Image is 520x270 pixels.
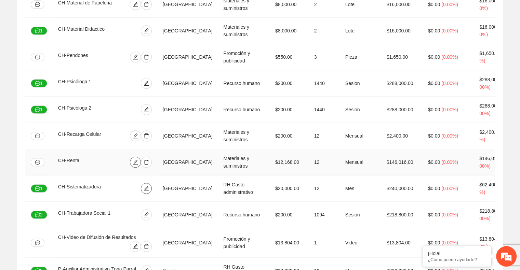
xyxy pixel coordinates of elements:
[141,209,152,220] button: edit
[218,228,270,258] td: Promoción y publicidad
[218,97,270,123] td: Recurso humano
[428,240,440,245] span: $0.00
[157,228,218,258] td: [GEOGRAPHIC_DATA]
[3,186,130,210] textarea: Escriba su mensaje y pulse “Intro”
[40,91,94,160] span: Estamos en línea.
[31,27,47,35] button: message1
[58,209,126,220] div: CH-Trabajadora Social 1
[428,133,440,139] span: $0.00
[141,107,151,112] span: edit
[270,228,309,258] td: $13,804.00
[441,28,458,33] span: ( 0.00% )
[130,54,141,60] span: edit
[441,133,458,139] span: ( 0.00% )
[31,132,44,140] button: message
[340,175,381,202] td: Mes
[58,78,116,89] div: CH-Psicóloga 1
[141,186,151,191] span: edit
[157,97,218,123] td: [GEOGRAPHIC_DATA]
[309,123,340,149] td: 12
[441,240,458,245] span: ( 0.00% )
[218,70,270,97] td: Recurso humano
[309,202,340,228] td: 1094
[428,28,440,33] span: $0.00
[381,70,423,97] td: $288,000.00
[381,18,423,44] td: $16,000.00
[441,54,458,60] span: ( 0.00% )
[479,77,506,82] span: $288,000.00
[218,175,270,202] td: RH Gasto administrativo
[340,123,381,149] td: Mensual
[35,81,40,86] span: message
[340,97,381,123] td: Sesion
[157,175,218,202] td: [GEOGRAPHIC_DATA]
[340,70,381,97] td: Sesion
[58,104,116,115] div: CH-Psicóloga 2
[130,2,141,7] span: edit
[130,130,141,141] button: edit
[35,186,40,191] span: message
[270,18,309,44] td: $8,000.00
[130,241,141,252] button: edit
[130,52,141,62] button: edit
[35,2,40,7] span: message
[31,211,47,219] button: message2
[381,202,423,228] td: $218,800.00
[340,228,381,258] td: Video
[130,157,141,168] button: edit
[31,158,44,166] button: message
[309,70,340,97] td: 1440
[58,183,121,194] div: CH-Sistematizadora
[157,149,218,175] td: [GEOGRAPHIC_DATA]
[35,240,40,245] span: message
[479,24,503,30] span: $16,000.00
[270,202,309,228] td: $200.00
[441,2,458,7] span: ( 0.00% )
[270,97,309,123] td: $200.00
[58,25,123,36] div: CH-Material Didactico
[381,123,423,149] td: $2,400.00
[130,133,141,139] span: edit
[309,175,340,202] td: 12
[141,28,151,33] span: edit
[58,233,152,241] div: CH-Video de Difusión de Resultados
[381,149,423,175] td: $146,016.00
[441,81,458,86] span: ( 0.00% )
[381,175,423,202] td: $240,000.00
[309,44,340,70] td: 3
[35,133,40,138] span: message
[270,70,309,97] td: $200.00
[35,28,40,34] span: message
[35,160,40,165] span: message
[141,130,152,141] button: delete
[428,107,440,112] span: $0.00
[218,202,270,228] td: Recurso humano
[309,18,340,44] td: 2
[340,18,381,44] td: Lote
[130,244,141,249] span: edit
[141,244,151,249] span: delete
[141,78,152,89] button: edit
[157,70,218,97] td: [GEOGRAPHIC_DATA]
[428,159,440,165] span: $0.00
[441,159,458,165] span: ( 0.00% )
[141,241,152,252] button: delete
[479,182,503,187] span: $62,400.00
[141,183,152,194] button: edit
[428,54,440,60] span: $0.00
[309,228,340,258] td: 1
[157,202,218,228] td: [GEOGRAPHIC_DATA]
[58,52,109,62] div: CH-Pendones
[141,133,151,139] span: delete
[141,159,151,165] span: delete
[141,157,152,168] button: delete
[141,54,151,60] span: delete
[218,44,270,70] td: Promoción y publicidad
[58,157,105,168] div: CH-Renta
[31,53,44,61] button: message
[270,175,309,202] td: $20,000.00
[428,257,486,262] p: ¿Cómo puedo ayudarte?
[35,107,40,113] span: message
[479,236,503,242] span: $13,804.00
[141,2,151,7] span: delete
